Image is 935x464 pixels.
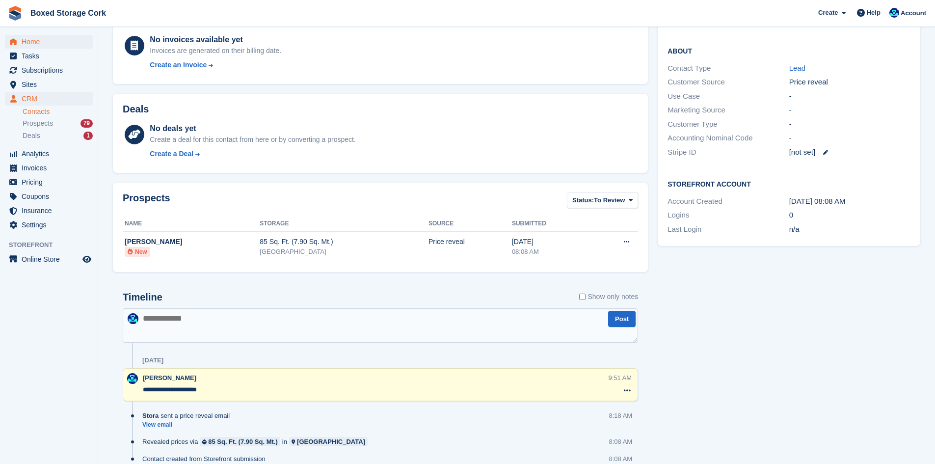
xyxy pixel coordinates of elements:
[668,147,789,158] div: Stripe ID
[5,147,93,161] a: menu
[297,437,365,446] div: [GEOGRAPHIC_DATA]
[609,454,633,464] div: 8:08 AM
[5,252,93,266] a: menu
[789,210,910,221] div: 0
[789,196,910,207] div: [DATE] 08:08 AM
[512,247,591,257] div: 08:08 AM
[200,437,280,446] a: 85 Sq. Ft. (7.90 Sq. Mt.)
[23,131,93,141] a: Deals 1
[260,247,428,257] div: [GEOGRAPHIC_DATA]
[150,135,355,145] div: Create a deal for this contact from here or by converting a prospect.
[789,119,910,130] div: -
[123,292,162,303] h2: Timeline
[22,63,80,77] span: Subscriptions
[23,131,40,140] span: Deals
[5,63,93,77] a: menu
[289,437,368,446] a: [GEOGRAPHIC_DATA]
[789,77,910,88] div: Price reveal
[567,192,638,209] button: Status: To Review
[5,204,93,218] a: menu
[867,8,881,18] span: Help
[5,161,93,175] a: menu
[208,437,278,446] div: 85 Sq. Ft. (7.90 Sq. Mt.)
[142,437,373,446] div: Revealed prices via in
[142,454,270,464] div: Contact created from Storefront submission
[5,175,93,189] a: menu
[22,252,80,266] span: Online Store
[512,237,591,247] div: [DATE]
[5,218,93,232] a: menu
[22,92,80,106] span: CRM
[668,133,789,144] div: Accounting Nominal Code
[789,147,910,158] div: [not set]
[23,119,53,128] span: Prospects
[789,133,910,144] div: -
[143,374,196,382] span: [PERSON_NAME]
[142,411,235,420] div: sent a price reveal email
[579,292,638,302] label: Show only notes
[5,190,93,203] a: menu
[668,77,789,88] div: Customer Source
[22,175,80,189] span: Pricing
[608,311,636,327] button: Post
[789,91,910,102] div: -
[125,237,260,247] div: [PERSON_NAME]
[512,216,591,232] th: Submitted
[22,161,80,175] span: Invoices
[22,218,80,232] span: Settings
[428,237,512,247] div: Price reveal
[594,195,625,205] span: To Review
[81,253,93,265] a: Preview store
[260,216,428,232] th: Storage
[609,437,633,446] div: 8:08 AM
[789,105,910,116] div: -
[889,8,899,18] img: Vincent
[572,195,594,205] span: Status:
[609,411,633,420] div: 8:18 AM
[668,196,789,207] div: Account Created
[150,34,281,46] div: No invoices available yet
[668,119,789,130] div: Customer Type
[668,224,789,235] div: Last Login
[150,60,281,70] a: Create an Invoice
[123,192,170,211] h2: Prospects
[123,104,149,115] h2: Deals
[9,240,98,250] span: Storefront
[150,60,207,70] div: Create an Invoice
[127,373,138,384] img: Vincent
[789,64,805,72] a: Lead
[23,107,93,116] a: Contacts
[668,179,910,189] h2: Storefront Account
[22,147,80,161] span: Analytics
[818,8,838,18] span: Create
[22,35,80,49] span: Home
[428,216,512,232] th: Source
[22,49,80,63] span: Tasks
[8,6,23,21] img: stora-icon-8386f47178a22dfd0bd8f6a31ec36ba5ce8667c1dd55bd0f319d3a0aa187defe.svg
[23,118,93,129] a: Prospects 79
[27,5,110,21] a: Boxed Storage Cork
[579,292,586,302] input: Show only notes
[5,35,93,49] a: menu
[789,224,910,235] div: n/a
[668,46,910,55] h2: About
[668,105,789,116] div: Marketing Source
[668,91,789,102] div: Use Case
[128,313,138,324] img: Vincent
[668,210,789,221] div: Logins
[5,78,93,91] a: menu
[150,46,281,56] div: Invoices are generated on their billing date.
[83,132,93,140] div: 1
[5,49,93,63] a: menu
[609,373,632,382] div: 9:51 AM
[142,356,163,364] div: [DATE]
[901,8,926,18] span: Account
[668,63,789,74] div: Contact Type
[125,247,150,257] li: New
[142,411,159,420] span: Stora
[5,92,93,106] a: menu
[150,149,193,159] div: Create a Deal
[150,123,355,135] div: No deals yet
[22,204,80,218] span: Insurance
[142,421,235,429] a: View email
